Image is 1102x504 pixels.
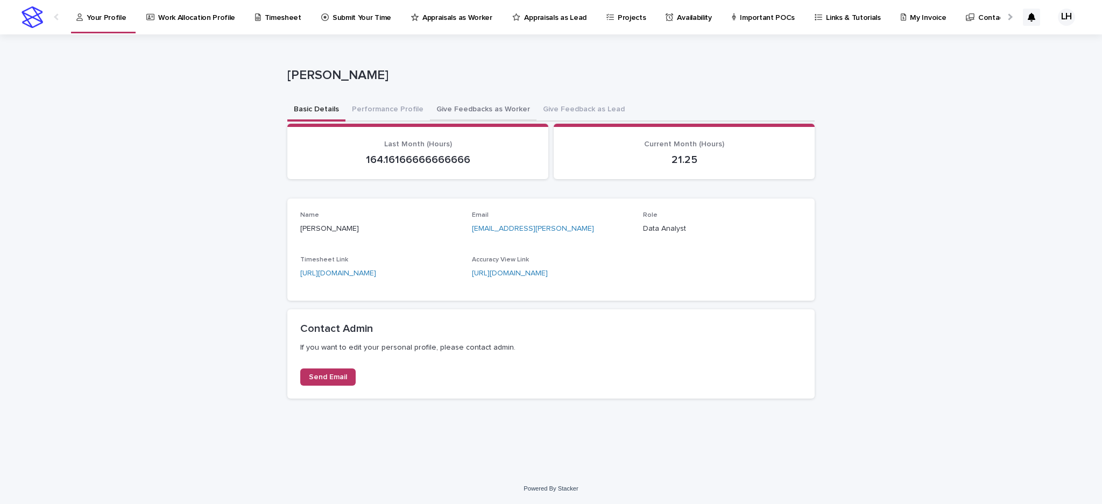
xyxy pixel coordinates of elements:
span: Name [300,212,319,218]
a: Powered By Stacker [524,485,578,492]
p: 164.16166666666666 [300,153,535,166]
p: [PERSON_NAME] [287,68,810,83]
a: [URL][DOMAIN_NAME] [300,269,376,277]
span: Email [472,212,489,218]
p: If you want to edit your personal profile, please contact admin. [300,343,802,352]
a: Send Email [300,368,356,386]
span: Timesheet Link [300,257,348,263]
button: Performance Profile [345,99,430,122]
span: Current Month (Hours) [644,140,724,148]
button: Give Feedback as Lead [536,99,631,122]
p: Data Analyst [643,223,802,235]
p: [PERSON_NAME] [300,223,459,235]
a: [EMAIL_ADDRESS][PERSON_NAME] [472,225,594,232]
div: LH [1058,9,1075,26]
button: Basic Details [287,99,345,122]
p: 21.25 [567,153,802,166]
span: Role [643,212,658,218]
h2: Contact Admin [300,322,802,335]
img: stacker-logo-s-only.png [22,6,43,28]
button: Give Feedbacks as Worker [430,99,536,122]
span: Send Email [309,373,347,381]
a: [URL][DOMAIN_NAME] [472,269,548,277]
span: Accuracy View Link [472,257,529,263]
span: Last Month (Hours) [384,140,452,148]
